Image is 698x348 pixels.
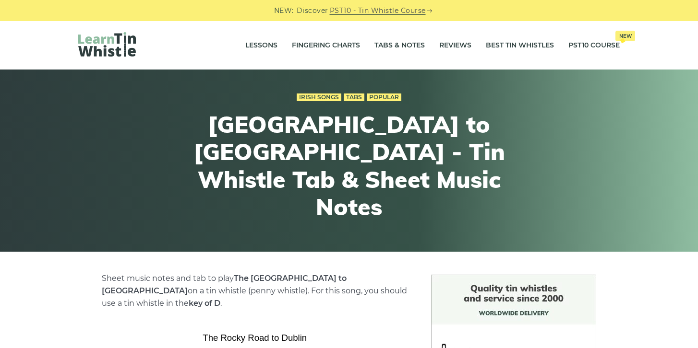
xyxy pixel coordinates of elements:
[367,93,401,101] a: Popular
[297,93,341,101] a: Irish Songs
[172,111,526,221] h1: [GEOGRAPHIC_DATA] to [GEOGRAPHIC_DATA] - Tin Whistle Tab & Sheet Music Notes
[615,31,635,41] span: New
[439,34,471,58] a: Reviews
[102,272,408,310] p: Sheet music notes and tab to play on a tin whistle (penny whistle). For this song, you should use...
[245,34,277,58] a: Lessons
[292,34,360,58] a: Fingering Charts
[78,32,136,57] img: LearnTinWhistle.com
[568,34,620,58] a: PST10 CourseNew
[344,93,364,101] a: Tabs
[189,299,220,308] strong: key of D
[486,34,554,58] a: Best Tin Whistles
[374,34,425,58] a: Tabs & Notes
